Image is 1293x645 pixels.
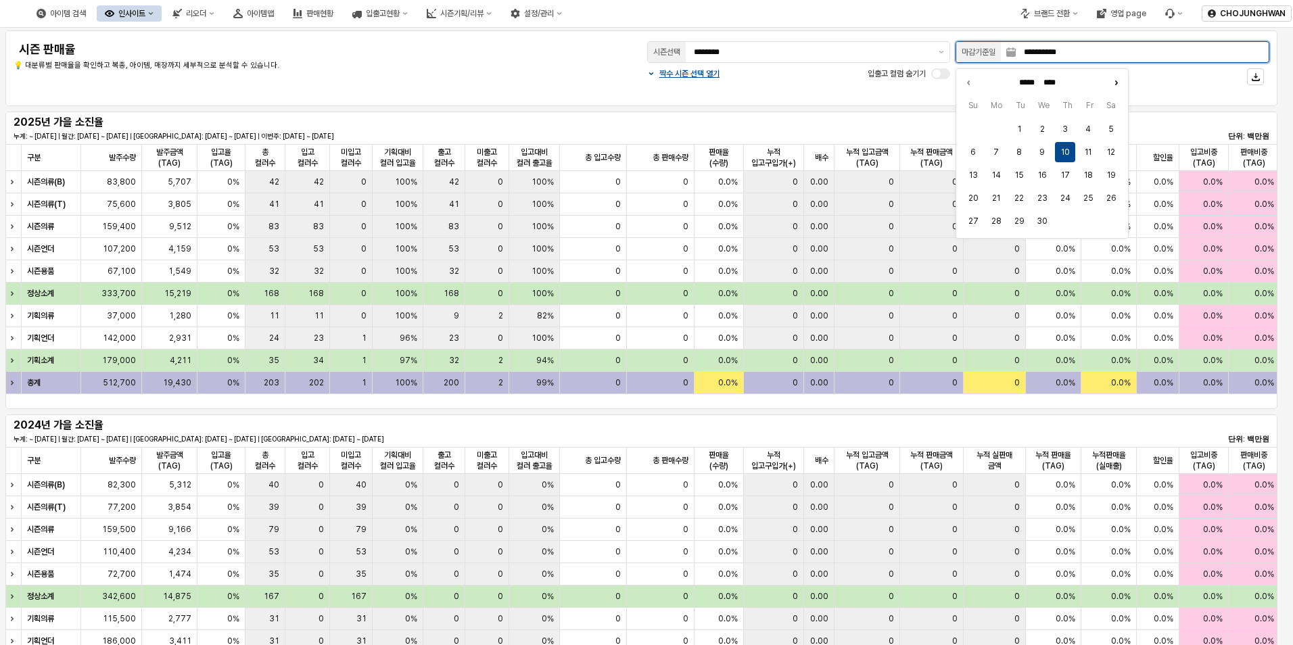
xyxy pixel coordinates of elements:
[1031,450,1075,471] span: 누적 판매율(TAG)
[5,608,23,629] div: Expand row
[1185,450,1223,471] span: 입고비중(TAG)
[314,266,324,277] span: 32
[1220,8,1286,19] p: CHOJUNGHWAN
[108,266,136,277] span: 67,100
[963,165,983,185] button: 2025-04-13
[1154,243,1173,254] span: 0.0%
[227,176,239,187] span: 0%
[203,450,239,471] span: 입고율(TAG)
[1031,99,1056,112] span: We
[683,176,688,187] span: 0
[1203,243,1223,254] span: 0.0%
[1056,243,1075,254] span: 0.0%
[498,288,503,299] span: 0
[889,221,894,232] span: 0
[395,176,417,187] span: 100%
[27,311,54,320] strong: 기획의류
[5,586,23,607] div: Expand row
[647,68,720,79] button: 짝수 시즌 선택 열기
[269,199,279,210] span: 41
[683,199,688,210] span: 0
[291,450,325,471] span: 입고 컬러수
[449,176,459,187] span: 42
[1032,165,1052,185] button: 2025-04-16
[1154,310,1173,321] span: 0.0%
[498,199,503,210] span: 0
[314,333,324,343] span: 23
[498,266,503,277] span: 0
[889,199,894,210] span: 0
[1055,142,1075,162] button: 2025-04-10
[793,199,798,210] span: 0
[498,221,503,232] span: 0
[109,152,136,163] span: 발주수량
[502,5,570,22] button: 설정/관리
[585,455,621,466] span: 총 입고수량
[314,176,324,187] span: 42
[1009,119,1029,139] button: 2025-04-01
[168,243,191,254] span: 4,159
[615,221,621,232] span: 0
[963,211,983,231] button: 2025-04-27
[429,450,459,471] span: 출고 컬러수
[810,243,828,254] span: 0.00
[1012,5,1086,22] div: 브랜드 전환
[5,563,23,585] div: Expand row
[793,243,798,254] span: 0
[169,221,191,232] span: 9,512
[933,42,949,62] button: 제안 사항 표시
[1101,165,1121,185] button: 2025-04-19
[963,142,983,162] button: 2025-04-06
[532,199,554,210] span: 100%
[1014,310,1020,321] span: 0
[683,310,688,321] span: 0
[1014,266,1020,277] span: 0
[1111,288,1131,299] span: 0.0%
[27,266,54,276] strong: 시즌용품
[14,116,223,129] h5: 2025년 가을 소진율
[1009,165,1029,185] button: 2025-04-15
[5,260,23,282] div: Expand row
[1055,188,1075,208] button: 2025-04-24
[5,238,23,260] div: Expand row
[247,9,274,18] div: 아이템맵
[419,5,500,22] button: 시즌기획/리뷰
[444,288,459,299] span: 168
[615,288,621,299] span: 0
[306,9,333,18] div: 판매현황
[186,9,206,18] div: 리오더
[810,266,828,277] span: 0.00
[1009,211,1029,231] button: 2025-04-29
[269,176,279,187] span: 42
[1202,5,1292,22] button: CHOJUNGHWAN
[449,266,459,277] span: 32
[1254,288,1274,299] span: 0.0%
[1087,450,1131,471] span: 누적판매율(실매출)
[5,327,23,349] div: Expand row
[1056,310,1075,321] span: 0.0%
[810,199,828,210] span: 0.00
[840,450,894,471] span: 누적 입고금액(TAG)
[1089,5,1154,22] div: 영업 page
[268,221,279,232] span: 83
[653,152,688,163] span: 총 판매수량
[793,221,798,232] span: 0
[1014,288,1020,299] span: 0
[102,221,136,232] span: 159,400
[615,266,621,277] span: 0
[749,147,798,168] span: 누적 입고구입가(+)
[440,9,484,18] div: 시즌기획/리뷰
[109,455,136,466] span: 발주수량
[313,243,324,254] span: 53
[344,5,416,22] div: 입출고현황
[251,147,279,168] span: 총 컬러수
[27,289,54,298] strong: 정상소계
[615,176,621,187] span: 0
[986,142,1006,162] button: 2025-04-07
[169,333,191,343] span: 2,931
[683,288,688,299] span: 0
[27,152,41,163] span: 구분
[269,333,279,343] span: 24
